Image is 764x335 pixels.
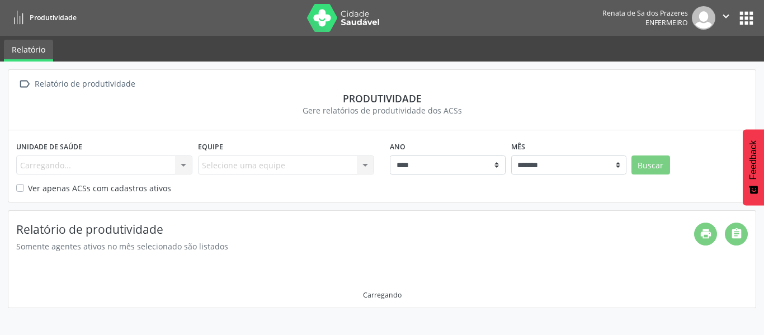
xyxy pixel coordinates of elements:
[692,6,715,30] img: img
[737,8,756,28] button: apps
[16,92,748,105] div: Produtividade
[390,138,405,155] label: Ano
[16,76,137,92] a:  Relatório de produtividade
[645,18,688,27] span: Enfermeiro
[16,76,32,92] i: 
[511,138,525,155] label: Mês
[198,138,223,155] label: Equipe
[16,138,82,155] label: Unidade de saúde
[715,6,737,30] button: 
[16,105,748,116] div: Gere relatórios de produtividade dos ACSs
[631,155,670,174] button: Buscar
[743,129,764,205] button: Feedback - Mostrar pesquisa
[602,8,688,18] div: Renata de Sa dos Prazeres
[16,223,694,237] h4: Relatório de produtividade
[28,182,171,194] label: Ver apenas ACSs com cadastros ativos
[32,76,137,92] div: Relatório de produtividade
[30,13,77,22] span: Produtividade
[4,40,53,62] a: Relatório
[16,240,694,252] div: Somente agentes ativos no mês selecionado são listados
[8,8,77,27] a: Produtividade
[748,140,758,180] span: Feedback
[363,290,402,300] div: Carregando
[720,10,732,22] i: 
